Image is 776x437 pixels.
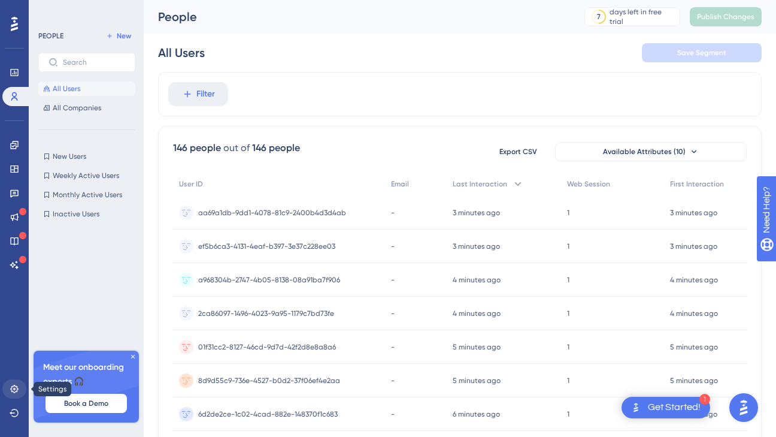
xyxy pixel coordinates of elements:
button: Publish Changes [690,7,762,26]
span: - [391,242,395,251]
button: New [102,29,135,43]
button: All Companies [38,101,135,115]
time: 5 minutes ago [670,343,718,351]
button: Available Attributes (10) [555,142,747,161]
time: 3 minutes ago [670,209,717,217]
span: ef5b6ca3-4131-4eaf-b397-3e37c228ee03 [198,242,335,251]
span: Meet our onboarding experts 🎧 [43,360,129,389]
span: - [391,409,395,419]
span: Monthly Active Users [53,190,122,200]
time: 4 minutes ago [670,276,718,284]
time: 3 minutes ago [670,242,717,251]
button: Filter [168,82,228,106]
span: Save Segment [677,48,726,58]
span: 1 [567,376,569,385]
time: 4 minutes ago [453,309,501,318]
time: 5 minutes ago [453,343,501,351]
button: Weekly Active Users [38,168,135,183]
span: - [391,208,395,218]
span: Email [391,179,409,189]
div: 1 [699,394,710,405]
span: Export CSV [499,147,537,156]
span: 1 [567,309,569,318]
div: out of [223,141,250,155]
time: 5 minutes ago [670,376,718,385]
div: PEOPLE [38,31,63,41]
button: New Users [38,149,135,164]
time: 5 minutes ago [453,376,501,385]
span: All Companies [53,103,101,113]
img: launcher-image-alternative-text [629,400,643,415]
span: a968304b-2747-4b05-8138-08a91ba7f906 [198,275,340,285]
iframe: UserGuiding AI Assistant Launcher [726,390,762,426]
span: - [391,376,395,385]
span: Filter [196,87,215,101]
span: Web Session [567,179,610,189]
button: Save Segment [642,43,762,62]
span: Need Help? [28,3,75,17]
span: Inactive Users [53,209,99,219]
span: All Users [53,84,80,94]
input: Search [63,58,125,67]
span: - [391,309,395,318]
time: 4 minutes ago [453,276,501,284]
span: 1 [567,342,569,352]
span: 2ca86097-1496-4023-9a95-1179c7bd73fe [198,309,334,318]
span: 6d2de2ce-1c02-4cad-882e-148370f1c683 [198,409,338,419]
time: 3 minutes ago [453,242,500,251]
span: 1 [567,275,569,285]
time: 6 minutes ago [453,410,500,418]
span: - [391,342,395,352]
div: People [158,8,554,25]
span: Weekly Active Users [53,171,119,180]
button: Book a Demo [46,394,127,413]
span: 1 [567,409,569,419]
span: Available Attributes (10) [603,147,686,156]
span: 1 [567,208,569,218]
span: 8d9d55c9-736e-4527-b0d2-37f06ef4e2aa [198,376,340,385]
span: - [391,275,395,285]
div: 146 people [252,141,300,155]
time: 3 minutes ago [453,209,500,217]
div: Get Started! [648,401,701,414]
button: Export CSV [488,142,548,161]
span: Last Interaction [453,179,507,189]
button: Inactive Users [38,207,135,221]
time: 4 minutes ago [670,309,718,318]
div: 146 people [173,141,221,155]
button: All Users [38,82,135,96]
button: Monthly Active Users [38,188,135,202]
span: User ID [179,179,203,189]
div: 7 [597,12,601,22]
span: Book a Demo [64,399,108,408]
div: All Users [158,44,205,61]
span: 01f31cc2-8127-46cd-9d7d-42f2d8e8a8a6 [198,342,336,352]
div: days left in free trial [610,7,676,26]
span: New Users [53,152,86,161]
span: 1 [567,242,569,251]
span: First Interaction [670,179,724,189]
span: aa69a1db-9dd1-4078-81c9-2400b4d3d4ab [198,208,346,218]
div: Open Get Started! checklist, remaining modules: 1 [622,397,710,418]
span: New [117,31,131,41]
span: Publish Changes [697,12,754,22]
